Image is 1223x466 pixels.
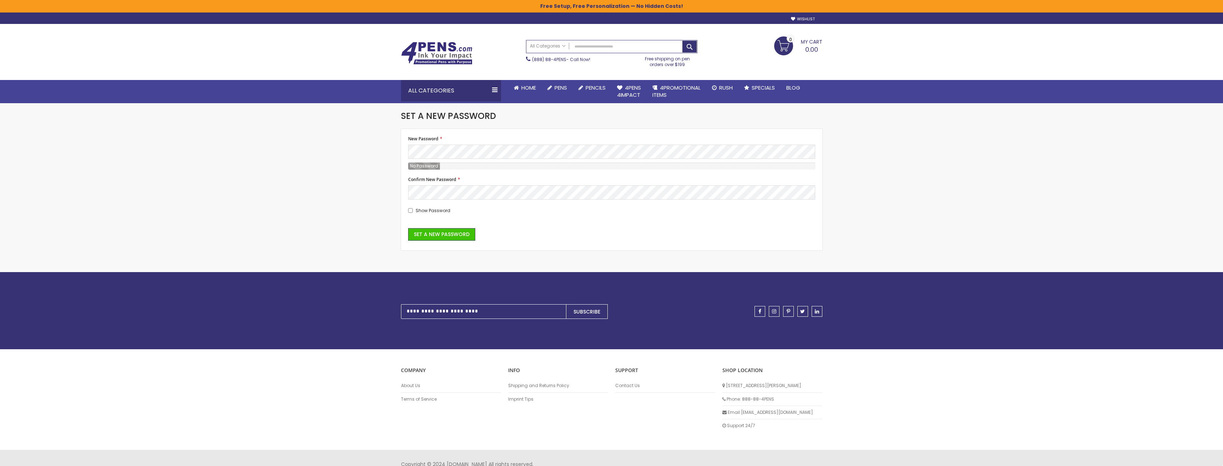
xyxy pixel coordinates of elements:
div: Password Strength: [408,162,440,170]
a: 0.00 0 [774,36,822,54]
a: twitter [797,306,808,317]
span: 4PROMOTIONAL ITEMS [652,84,701,99]
span: Confirm New Password [408,176,456,182]
img: 4Pens Custom Pens and Promotional Products [401,42,472,65]
div: Free shipping on pen orders over $199 [637,53,697,67]
span: Subscribe [573,308,600,315]
span: No Password [408,163,440,169]
span: Rush [719,84,733,91]
span: Home [521,84,536,91]
a: facebook [755,306,765,317]
span: Set a New Password [414,231,470,238]
p: Support [615,367,715,374]
a: (888) 88-4PENS [532,56,566,62]
a: Imprint Tips [508,396,608,402]
span: - Call Now! [532,56,590,62]
span: 0 [789,36,792,43]
span: 0.00 [805,45,818,54]
a: Blog [781,80,806,96]
p: SHOP LOCATION [722,367,822,374]
span: New Password [408,136,438,142]
a: linkedin [812,306,822,317]
a: instagram [769,306,780,317]
a: Specials [738,80,781,96]
a: Contact Us [615,383,715,389]
span: Specials [752,84,775,91]
span: Blog [786,84,800,91]
span: Pens [555,84,567,91]
span: 4Pens 4impact [617,84,641,99]
span: Show Password [416,207,450,214]
button: Set a New Password [408,228,475,241]
span: facebook [758,309,761,314]
span: linkedin [815,309,819,314]
span: All Categories [530,43,566,49]
p: COMPANY [401,367,501,374]
p: INFO [508,367,608,374]
a: Shipping and Returns Policy [508,383,608,389]
a: 4Pens4impact [611,80,647,103]
a: Home [508,80,542,96]
a: Pens [542,80,573,96]
span: twitter [800,309,805,314]
div: All Categories [401,80,501,101]
span: Pencils [586,84,606,91]
li: Phone: 888-88-4PENS [722,393,822,406]
span: instagram [772,309,776,314]
a: Wishlist [791,16,815,22]
a: About Us [401,383,501,389]
button: Subscribe [566,304,608,319]
a: pinterest [783,306,794,317]
li: Support 24/7 [722,419,822,432]
span: Set a New Password [401,110,496,122]
a: 4PROMOTIONALITEMS [647,80,706,103]
span: pinterest [787,309,790,314]
a: Terms of Service [401,396,501,402]
li: [STREET_ADDRESS][PERSON_NAME] [722,379,822,392]
a: Rush [706,80,738,96]
a: Pencils [573,80,611,96]
li: Email: [EMAIL_ADDRESS][DOMAIN_NAME] [722,406,822,419]
a: All Categories [526,40,569,52]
